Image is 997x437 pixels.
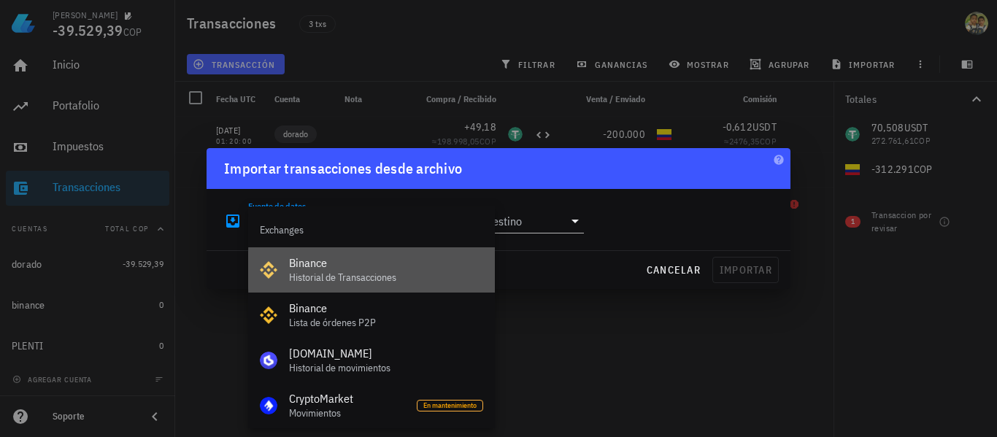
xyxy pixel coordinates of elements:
div: Binance [289,301,483,315]
div: Exchanges [248,212,495,247]
div: Movimientos [289,407,405,419]
div: Historial de Transacciones [289,271,483,284]
span: cancelar [646,263,701,276]
div: Historial de movimientos [289,362,483,374]
label: Fuente de datos [248,201,306,212]
div: [DOMAIN_NAME] [289,347,483,360]
div: CryptoMarket [289,392,405,406]
span: En mantenimiento [423,401,477,411]
div: Binance [289,256,483,270]
div: Lista de órdenes P2P [289,317,483,329]
div: Importar transacciones desde archivo [224,157,462,180]
button: cancelar [640,257,707,283]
